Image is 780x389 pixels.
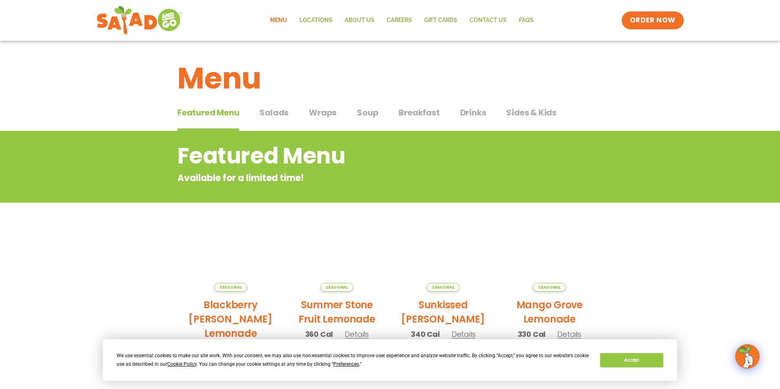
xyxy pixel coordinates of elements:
[184,298,278,340] h2: Blackberry [PERSON_NAME] Lemonade
[293,11,339,30] a: Locations
[418,11,463,30] a: GIFT CARDS
[117,351,590,369] div: We use essential cookies to make our site work. With your consent, we may also use non-essential ...
[396,230,490,292] img: Product photo for Sunkissed Yuzu Lemonade
[177,106,239,119] span: Featured Menu
[557,329,581,339] span: Details
[600,353,663,367] button: Accept
[396,298,490,326] h2: Sunkissed [PERSON_NAME]
[460,106,486,119] span: Drinks
[177,139,537,172] h2: Featured Menu
[184,230,278,292] img: Product photo for Blackberry Bramble Lemonade
[427,283,460,292] span: Seasonal
[259,106,288,119] span: Salads
[503,298,597,326] h2: Mango Grove Lemonade
[399,106,439,119] span: Breakfast
[452,329,476,339] span: Details
[506,106,556,119] span: Sides & Kids
[177,104,603,131] div: Tabbed content
[411,329,440,340] span: 340 Cal
[503,230,597,292] img: Product photo for Mango Grove Lemonade
[630,15,676,25] span: ORDER NOW
[622,11,684,29] a: ORDER NOW
[357,106,378,119] span: Soup
[305,329,333,340] span: 360 Cal
[518,329,546,340] span: 330 Cal
[96,4,182,37] img: new-SAG-logo-768×292
[264,11,540,30] nav: Menu
[103,339,677,381] div: Cookie Consent Prompt
[333,361,359,367] span: Preferences
[177,56,603,100] h1: Menu
[533,283,566,292] span: Seasonal
[290,230,384,292] img: Product photo for Summer Stone Fruit Lemonade
[463,11,513,30] a: Contact Us
[167,361,197,367] span: Cookie Policy
[320,283,353,292] span: Seasonal
[381,11,418,30] a: Careers
[513,11,540,30] a: FAQs
[339,11,381,30] a: About Us
[177,171,537,185] p: Available for a limited time!
[264,11,293,30] a: Menu
[736,345,759,368] img: wpChatIcon
[214,283,247,292] span: Seasonal
[309,106,337,119] span: Wraps
[290,298,384,326] h2: Summer Stone Fruit Lemonade
[345,329,369,339] span: Details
